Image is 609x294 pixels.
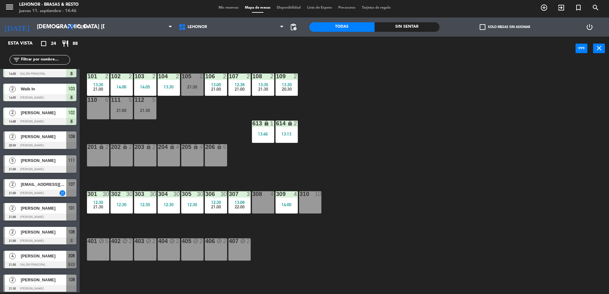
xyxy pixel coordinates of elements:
span: 2 [9,181,16,188]
div: 12:30 [158,202,180,207]
span: 21:30 [258,87,268,92]
span: 21:30 [93,204,103,209]
div: 4 [294,191,297,197]
span: Tarjetas de regalo [359,6,394,10]
span: Cena [77,25,89,29]
span: 2 [9,86,16,92]
div: 2 [199,73,203,79]
span: 13:30 [258,82,268,87]
button: close [593,44,605,53]
div: 2 [129,144,133,150]
span: [PERSON_NAME] [21,253,66,259]
div: 2 [247,238,250,244]
div: 10 [315,191,321,197]
i: power_settings_new [586,23,593,31]
div: 4 [270,191,274,197]
div: 104 [158,73,159,79]
span: 13:30 [93,82,103,87]
div: 12:30 [181,202,204,207]
i: menu [5,2,14,12]
div: 21:00 [111,108,133,113]
i: restaurant [61,40,69,47]
div: 108 [253,73,253,79]
span: 2 [9,134,16,140]
i: block [122,238,128,244]
div: 14:05 [134,85,156,89]
div: 2 [270,73,274,79]
span: 106 [68,228,75,236]
span: 13:30 [282,82,292,87]
div: 2 [152,238,156,244]
span: [PERSON_NAME] [21,276,66,283]
i: block [99,238,104,244]
button: power_input [576,44,587,53]
div: 613 [253,121,253,126]
div: 2 [294,121,297,126]
i: block [146,238,151,244]
span: 20:30 [282,87,292,92]
span: Lehonor [188,25,207,29]
span: [PERSON_NAME] [21,109,66,116]
label: Solo mesas sin asignar [480,24,530,30]
span: 13:08 [235,200,245,205]
div: Lehonor - Brasas & Resto [19,2,79,8]
span: pending_actions [290,23,297,31]
div: 3 [247,191,250,197]
i: lock [193,144,198,150]
span: 111 [68,157,75,164]
div: 21:30 [134,108,156,113]
span: 21:00 [93,87,103,92]
i: block [240,238,246,244]
i: close [595,44,603,52]
div: 2 [176,238,180,244]
i: lock [99,144,104,150]
div: 206 [205,144,206,150]
i: turned_in_not [575,4,582,11]
span: 21:00 [211,204,221,209]
div: 304 [158,191,159,197]
div: 2 [105,73,109,79]
span: Mis reservas [215,6,242,10]
i: lock [217,144,222,150]
div: 30 [220,191,227,197]
span: Disponibilidad [274,6,304,10]
i: lock [169,144,175,150]
div: 5 [129,97,133,103]
i: exit_to_app [557,4,565,11]
div: 4 [199,144,203,150]
div: 2 [223,73,227,79]
div: 2 [223,238,227,244]
span: 108 [68,276,75,283]
span: Walk In [21,86,66,92]
span: 21:00 [211,87,221,92]
span: 101 [68,204,75,212]
span: 2 [9,205,16,212]
div: 30 [173,191,180,197]
div: 30 [150,191,156,197]
div: 4 [176,144,180,150]
div: 13:30 [158,85,180,89]
span: 12:30 [211,200,221,205]
span: 21:00 [235,87,245,92]
div: 2 [105,144,109,150]
i: block [217,238,222,244]
div: 1 [270,121,274,126]
div: 2 [152,144,156,150]
span: [EMAIL_ADDRESS][DOMAIN_NAME] [21,181,66,188]
span: 12:38 [235,82,245,87]
button: menu [5,2,14,14]
span: Lista de Espera [304,6,335,10]
div: 406 [205,238,206,244]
